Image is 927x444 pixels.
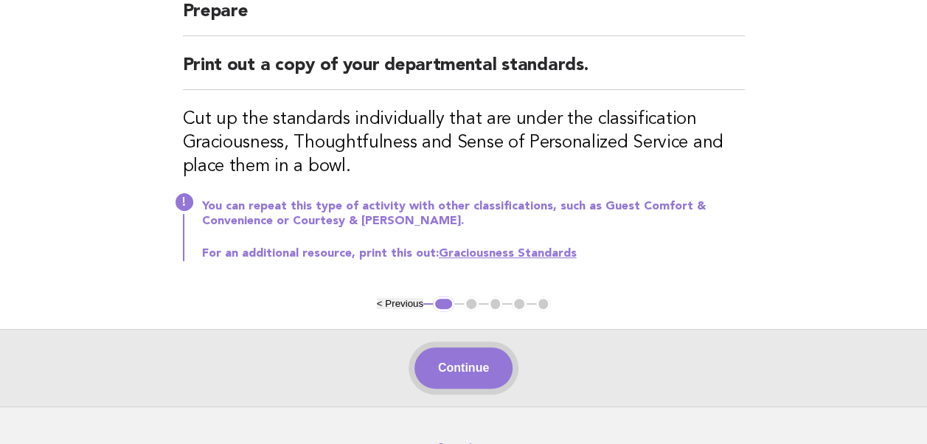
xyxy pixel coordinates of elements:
h3: Cut up the standards individually that are under the classification Graciousness, Thoughtfulness ... [183,108,745,178]
h2: Print out a copy of your departmental standards. [183,54,745,90]
p: For an additional resource, print this out: [202,246,745,261]
p: You can repeat this type of activity with other classifications, such as Guest Comfort & Convenie... [202,199,745,229]
button: 1 [433,296,454,311]
button: < Previous [377,298,423,309]
a: Graciousness Standards [439,248,577,260]
button: Continue [414,347,513,389]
